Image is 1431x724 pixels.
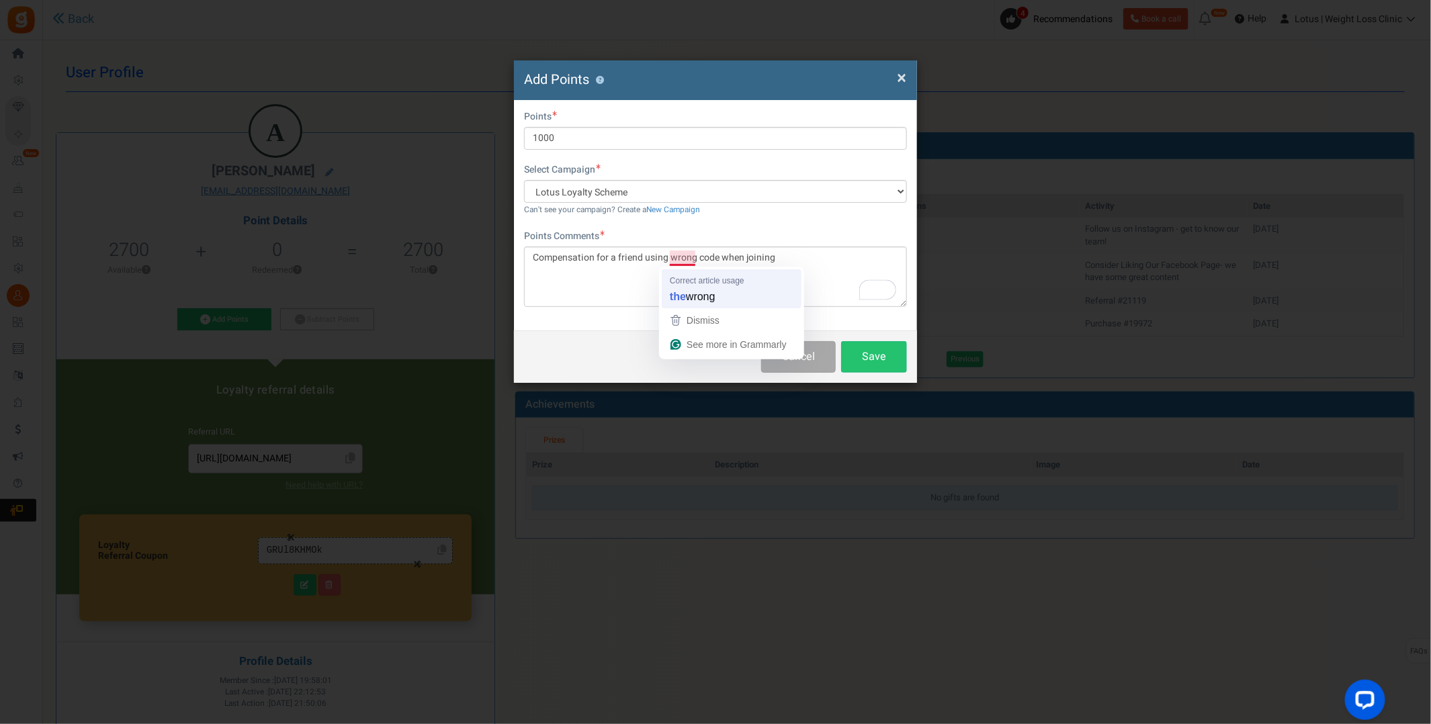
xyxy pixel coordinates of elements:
span: Add Points [524,70,589,89]
label: Points Comments [524,230,605,243]
span: × [897,65,906,91]
label: Select Campaign [524,163,601,177]
button: Save [841,341,907,373]
small: Can't see your campaign? Create a [524,204,700,216]
a: New Campaign [646,204,700,216]
textarea: To enrich screen reader interactions, please activate Accessibility in Grammarly extension settings [524,246,907,307]
label: Points [524,110,557,124]
button: ? [596,76,605,85]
